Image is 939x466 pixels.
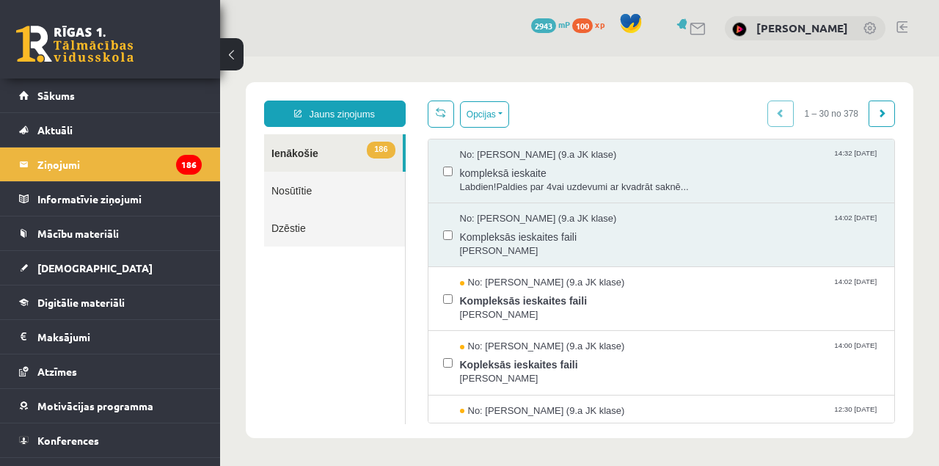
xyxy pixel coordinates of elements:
[19,389,202,423] a: Motivācijas programma
[19,182,202,216] a: Informatīvie ziņojumi
[531,18,556,33] span: 2943
[37,296,125,309] span: Digitālie materiāli
[240,219,405,233] span: No: [PERSON_NAME] (9.a JK klase)
[37,89,75,102] span: Sākums
[574,44,649,70] span: 1 – 30 no 378
[756,21,848,35] a: [PERSON_NAME]
[595,18,604,30] span: xp
[240,283,660,329] a: No: [PERSON_NAME] (9.a JK klase) 14:00 [DATE] Kopleksās ieskaites faili [PERSON_NAME]
[240,92,397,106] span: No: [PERSON_NAME] (9.a JK klase)
[37,227,119,240] span: Mācību materiāli
[614,92,660,103] span: 14:32 [DATE]
[44,78,183,115] a: 186Ienākošie
[240,233,660,252] span: Kompleksās ieskaites faili
[37,148,202,181] legend: Ziņojumi
[19,148,202,181] a: Ziņojumi186
[240,188,660,202] span: [PERSON_NAME]
[240,348,660,393] a: No: [PERSON_NAME] (9.a JK klase) 12:30 [DATE] Kompleksā ieskaite
[614,283,660,294] span: 14:00 [DATE]
[37,320,202,354] legend: Maksājumi
[240,316,660,330] span: [PERSON_NAME]
[176,155,202,175] i: 186
[16,26,134,62] a: Rīgas 1. Tālmācības vidusskola
[37,365,77,378] span: Atzīmes
[240,283,405,297] span: No: [PERSON_NAME] (9.a JK klase)
[19,354,202,388] a: Atzīmes
[37,399,153,412] span: Motivācijas programma
[44,44,186,70] a: Jauns ziņojums
[240,156,397,170] span: No: [PERSON_NAME] (9.a JK klase)
[37,434,99,447] span: Konferences
[732,22,747,37] img: Marija Gudrenika
[572,18,593,33] span: 100
[240,361,660,379] span: Kompleksā ieskaite
[19,320,202,354] a: Maksājumi
[572,18,612,30] a: 100 xp
[19,79,202,112] a: Sākums
[37,182,202,216] legend: Informatīvie ziņojumi
[240,297,660,316] span: Kopleksās ieskaites faili
[19,423,202,457] a: Konferences
[19,216,202,250] a: Mācību materiāli
[240,92,660,137] a: No: [PERSON_NAME] (9.a JK klase) 14:32 [DATE] kompleksā ieskaite Labdien!Paldies par 4vai uzdevum...
[614,156,660,167] span: 14:02 [DATE]
[531,18,570,30] a: 2943 mP
[19,285,202,319] a: Digitālie materiāli
[44,153,185,190] a: Dzēstie
[240,252,660,266] span: [PERSON_NAME]
[44,115,185,153] a: Nosūtītie
[19,113,202,147] a: Aktuāli
[614,348,660,359] span: 12:30 [DATE]
[240,45,289,71] button: Opcijas
[240,219,660,265] a: No: [PERSON_NAME] (9.a JK klase) 14:02 [DATE] Kompleksās ieskaites faili [PERSON_NAME]
[614,219,660,230] span: 14:02 [DATE]
[240,156,660,201] a: No: [PERSON_NAME] (9.a JK klase) 14:02 [DATE] Kompleksās ieskaites faili [PERSON_NAME]
[240,348,405,362] span: No: [PERSON_NAME] (9.a JK klase)
[37,123,73,136] span: Aktuāli
[37,261,153,274] span: [DEMOGRAPHIC_DATA]
[240,106,660,124] span: kompleksā ieskaite
[240,124,660,138] span: Labdien!Paldies par 4vai uzdevumi ar kvadrāt saknē...
[240,170,660,188] span: Kompleksās ieskaites faili
[558,18,570,30] span: mP
[147,85,175,102] span: 186
[19,251,202,285] a: [DEMOGRAPHIC_DATA]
